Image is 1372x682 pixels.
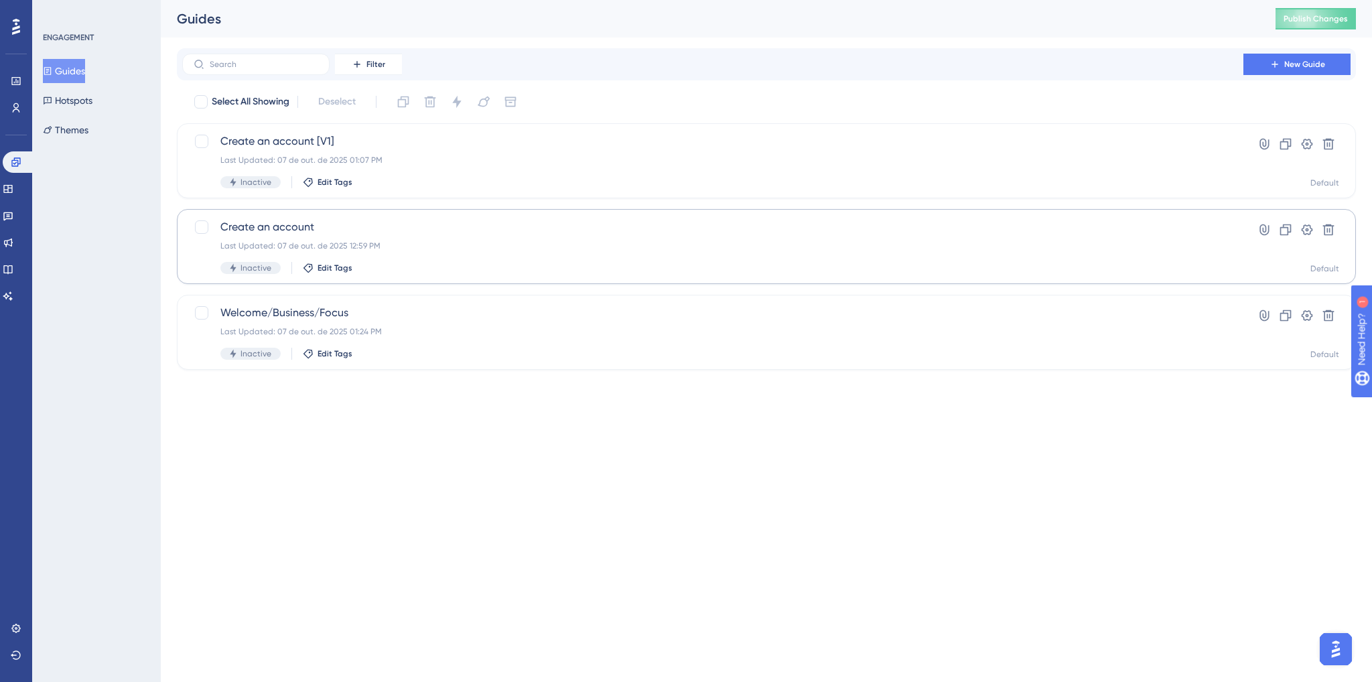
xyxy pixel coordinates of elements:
[318,348,352,359] span: Edit Tags
[43,118,88,142] button: Themes
[220,241,1205,251] div: Last Updated: 07 de out. de 2025 12:59 PM
[210,60,318,69] input: Search
[1284,59,1325,70] span: New Guide
[318,177,352,188] span: Edit Tags
[177,9,1242,28] div: Guides
[318,94,356,110] span: Deselect
[1243,54,1351,75] button: New Guide
[335,54,402,75] button: Filter
[220,155,1205,165] div: Last Updated: 07 de out. de 2025 01:07 PM
[241,177,271,188] span: Inactive
[1316,629,1356,669] iframe: UserGuiding AI Assistant Launcher
[303,263,352,273] button: Edit Tags
[366,59,385,70] span: Filter
[43,88,92,113] button: Hotspots
[241,348,271,359] span: Inactive
[220,305,1205,321] span: Welcome/Business/Focus
[43,59,85,83] button: Guides
[303,348,352,359] button: Edit Tags
[93,7,97,17] div: 1
[220,219,1205,235] span: Create an account
[303,177,352,188] button: Edit Tags
[1310,349,1339,360] div: Default
[31,3,84,19] span: Need Help?
[220,133,1205,149] span: Create an account [V1]
[1276,8,1356,29] button: Publish Changes
[1310,178,1339,188] div: Default
[306,90,368,114] button: Deselect
[43,32,94,43] div: ENGAGEMENT
[318,263,352,273] span: Edit Tags
[241,263,271,273] span: Inactive
[1310,263,1339,274] div: Default
[212,94,289,110] span: Select All Showing
[220,326,1205,337] div: Last Updated: 07 de out. de 2025 01:24 PM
